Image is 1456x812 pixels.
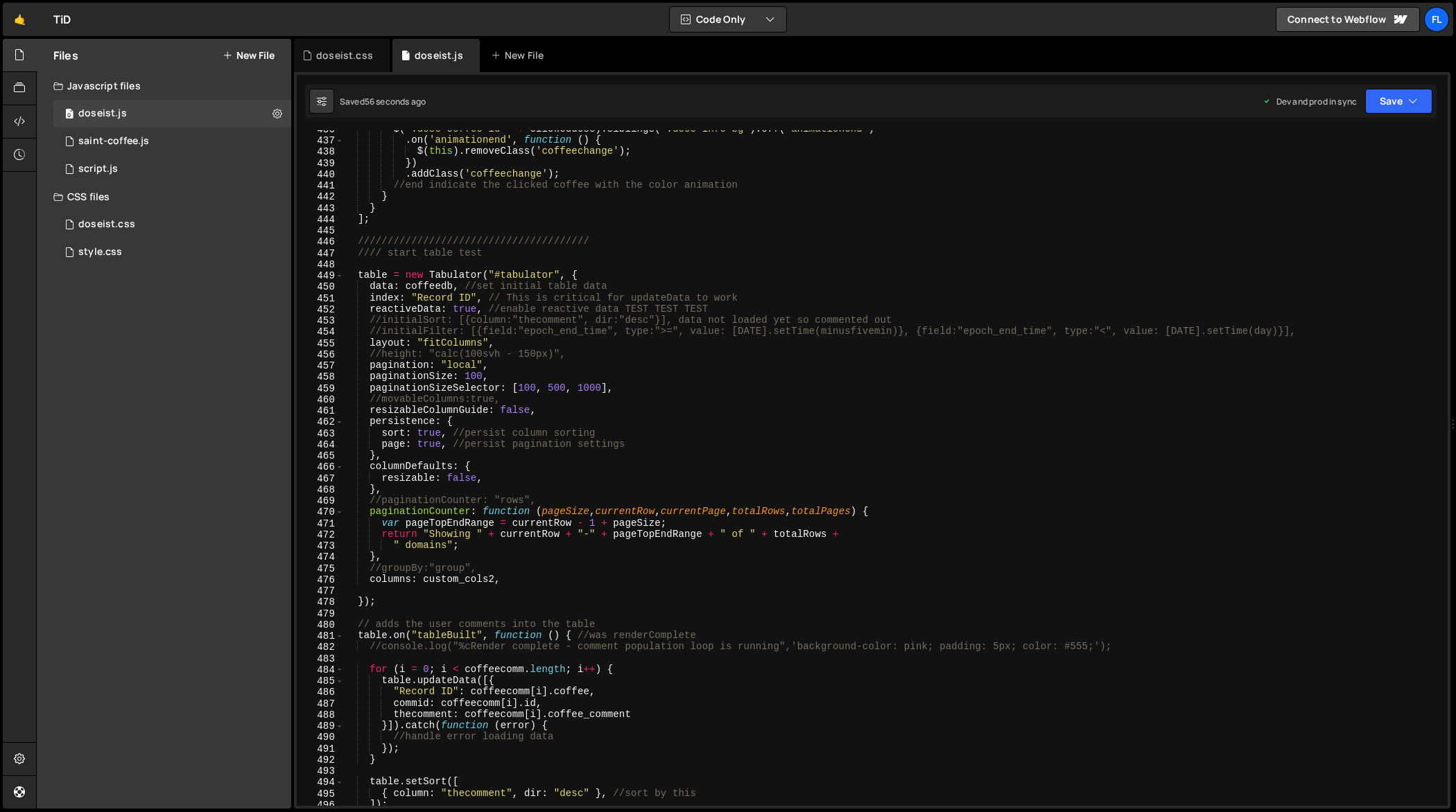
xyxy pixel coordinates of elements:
div: 440 [297,169,344,180]
span: 0 [65,109,73,121]
div: 487 [297,698,344,709]
div: 443 [297,203,344,214]
div: 447 [297,248,344,259]
div: 463 [297,428,344,439]
div: Javascript files [37,72,291,100]
div: 475 [297,563,344,574]
div: 454 [297,326,344,337]
div: doseist.js [78,107,127,120]
div: 455 [297,338,344,349]
div: 486 [297,687,344,698]
div: 468 [297,484,344,495]
div: 490 [297,732,344,743]
div: 4604/24567.js [53,155,291,183]
div: 442 [297,191,344,202]
div: 448 [297,259,344,270]
div: 469 [297,495,344,506]
div: doseist.css [316,48,373,62]
div: 465 [297,450,344,461]
div: 472 [297,529,344,540]
div: TiD [53,11,71,28]
div: 491 [297,743,344,754]
div: 488 [297,709,344,721]
div: 464 [297,439,344,450]
div: 460 [297,394,344,405]
h2: Files [53,48,78,63]
div: New File [491,48,549,62]
div: 4604/27020.js [53,127,291,155]
div: 438 [297,146,344,157]
div: 467 [297,473,344,484]
div: 471 [297,518,344,529]
a: Connect to Webflow [1276,7,1420,32]
div: 478 [297,597,344,608]
div: 444 [297,214,344,225]
a: Fl [1424,7,1449,32]
div: 476 [297,574,344,585]
div: 474 [297,551,344,563]
div: 439 [297,158,344,169]
div: 483 [297,653,344,664]
div: 481 [297,630,344,642]
div: 493 [297,766,344,777]
div: Dev and prod in sync [1263,96,1357,107]
div: 451 [297,293,344,304]
div: 458 [297,371,344,382]
div: 462 [297,416,344,427]
div: 492 [297,754,344,766]
div: 485 [297,676,344,687]
div: 484 [297,664,344,676]
div: 457 [297,360,344,371]
div: 489 [297,721,344,732]
div: CSS files [37,183,291,211]
div: 4604/42100.css [53,211,291,238]
div: 445 [297,225,344,236]
div: 480 [297,619,344,630]
div: 466 [297,461,344,473]
div: 495 [297,788,344,800]
div: doseist.js [415,48,463,62]
div: 446 [297,236,344,247]
div: 477 [297,585,344,597]
div: 452 [297,304,344,315]
button: Save [1365,89,1432,114]
div: 456 [297,349,344,360]
a: 🤙 [3,3,37,36]
div: 453 [297,315,344,326]
div: 494 [297,777,344,788]
div: 482 [297,642,344,653]
div: 450 [297,281,344,292]
div: 449 [297,270,344,281]
div: 441 [297,180,344,191]
div: 4604/25434.css [53,238,291,266]
button: New File [223,50,275,61]
div: 470 [297,506,344,518]
div: Saved [340,96,426,107]
div: 459 [297,383,344,394]
div: 437 [297,135,344,146]
div: saint-coffee.js [78,135,149,148]
div: 461 [297,405,344,416]
div: doseist.css [78,218,135,231]
div: 479 [297,608,344,619]
div: script.js [78,163,118,175]
div: 56 seconds ago [365,96,426,107]
div: 473 [297,540,344,551]
div: style.css [78,246,122,258]
div: 4604/37981.js [53,100,291,127]
div: 496 [297,800,344,811]
button: Code Only [670,7,786,32]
